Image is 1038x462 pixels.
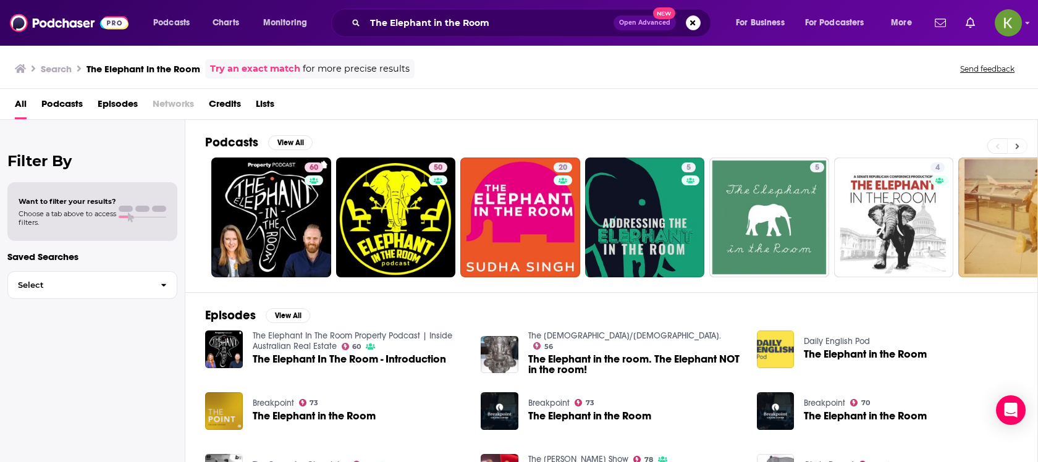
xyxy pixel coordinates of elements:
[815,162,819,174] span: 5
[255,13,323,33] button: open menu
[19,197,116,206] span: Want to filter your results?
[528,411,651,421] a: The Elephant in the Room
[205,308,310,323] a: EpisodesView All
[996,395,1026,425] div: Open Intercom Messenger
[882,13,927,33] button: open menu
[268,135,313,150] button: View All
[19,209,116,227] span: Choose a tab above to access filters.
[8,281,151,289] span: Select
[804,349,927,359] a: The Elephant in the Room
[528,354,742,375] a: The Elephant in the room. The Elephant NOT in the room!
[253,411,376,421] a: The Elephant in the Room
[533,342,553,350] a: 56
[757,392,795,430] img: The Elephant in the Room
[804,336,870,346] a: Daily English Pod
[614,15,676,30] button: Open AdvancedNew
[930,162,945,172] a: 4
[810,162,824,172] a: 5
[41,94,83,119] a: Podcasts
[434,162,442,174] span: 50
[336,157,456,277] a: 50
[736,14,785,31] span: For Business
[205,13,247,33] a: Charts
[310,162,318,174] span: 60
[253,330,452,351] a: The Elephant In The Room Property Podcast | Inside Australian Real Estate
[253,354,446,364] a: The Elephant In The Room - Introduction
[263,14,307,31] span: Monitoring
[145,13,206,33] button: open menu
[303,62,410,76] span: for more precise results
[7,271,177,299] button: Select
[653,7,675,19] span: New
[10,11,129,35] img: Podchaser - Follow, Share and Rate Podcasts
[544,344,553,350] span: 56
[995,9,1022,36] button: Show profile menu
[891,14,912,31] span: More
[804,398,845,408] a: Breakpoint
[86,63,200,75] h3: The Elephant in the Room
[7,152,177,170] h2: Filter By
[205,330,243,368] img: The Elephant In The Room - Introduction
[805,14,864,31] span: For Podcasters
[460,157,580,277] a: 20
[481,336,518,374] img: The Elephant in the room. The Elephant NOT in the room!
[205,392,243,430] img: The Elephant in the Room
[834,157,954,277] a: 4
[153,14,190,31] span: Podcasts
[153,94,194,119] span: Networks
[804,411,927,421] a: The Elephant in the Room
[709,157,829,277] a: 5
[211,157,331,277] a: 60
[585,157,705,277] a: 5
[995,9,1022,36] span: Logged in as kiana38691
[956,64,1018,74] button: Send feedback
[352,344,361,350] span: 60
[98,94,138,119] a: Episodes
[930,12,951,33] a: Show notifications dropdown
[256,94,274,119] a: Lists
[429,162,447,172] a: 50
[481,392,518,430] img: The Elephant in the Room
[210,62,300,76] a: Try an exact match
[575,399,594,406] a: 73
[935,162,940,174] span: 4
[681,162,696,172] a: 5
[205,308,256,323] h2: Episodes
[757,330,795,368] img: The Elephant in the Room
[619,20,670,26] span: Open Advanced
[205,135,258,150] h2: Podcasts
[205,135,313,150] a: PodcastsView All
[586,400,594,406] span: 73
[559,162,567,174] span: 20
[528,398,570,408] a: Breakpoint
[797,13,882,33] button: open menu
[209,94,241,119] a: Credits
[299,399,319,406] a: 73
[850,399,870,406] a: 70
[686,162,691,174] span: 5
[727,13,800,33] button: open menu
[861,400,870,406] span: 70
[310,400,318,406] span: 73
[213,14,239,31] span: Charts
[343,9,723,37] div: Search podcasts, credits, & more...
[528,330,721,341] a: The Hindu/Yoga Dharma.
[15,94,27,119] a: All
[253,398,294,408] a: Breakpoint
[7,251,177,262] p: Saved Searches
